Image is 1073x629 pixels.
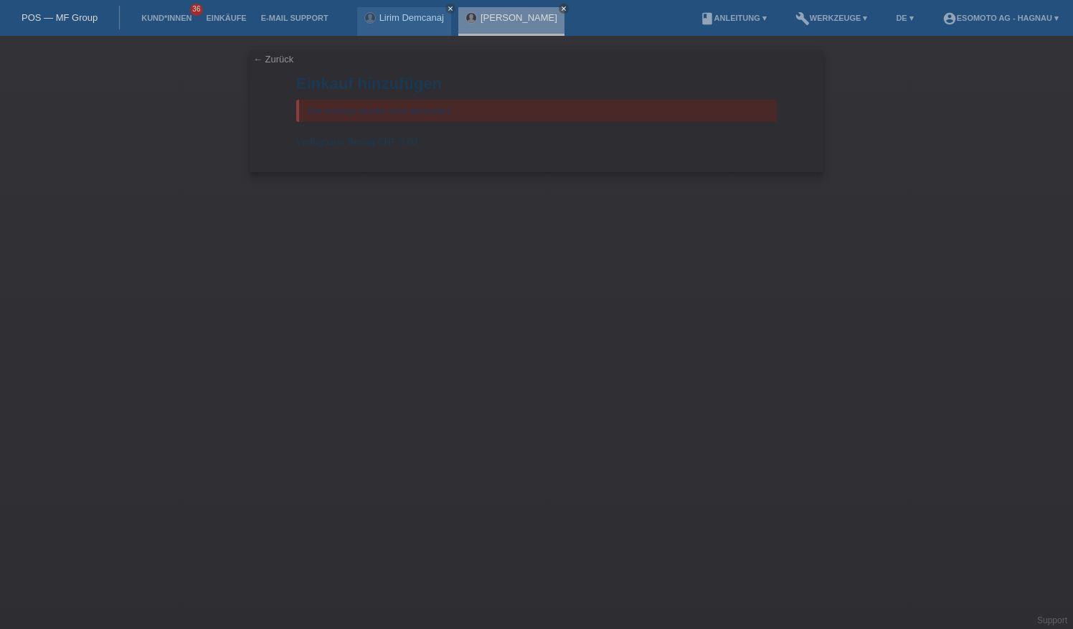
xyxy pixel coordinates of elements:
[254,14,336,22] a: E-Mail Support
[1037,615,1067,625] a: Support
[788,14,875,22] a: buildWerkzeuge ▾
[481,12,557,23] a: [PERSON_NAME]
[700,11,714,26] i: book
[296,75,777,93] h1: Einkauf hinzufügen
[296,100,777,122] div: Die Anfrage wurde nicht akzeptiert.
[935,14,1066,22] a: account_circleEsomoto AG - Hagnau ▾
[560,5,567,12] i: close
[559,4,569,14] a: close
[447,5,454,12] i: close
[134,14,199,22] a: Kund*innen
[445,4,455,14] a: close
[377,136,417,147] span: CHF 0.00
[942,11,957,26] i: account_circle
[22,12,98,23] a: POS — MF Group
[379,12,444,23] a: Lirim Demcanaj
[296,136,777,147] div: Verfügbarer Betrag:
[795,11,810,26] i: build
[199,14,253,22] a: Einkäufe
[253,54,293,65] a: ← Zurück
[889,14,920,22] a: DE ▾
[190,4,203,16] span: 36
[693,14,774,22] a: bookAnleitung ▾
